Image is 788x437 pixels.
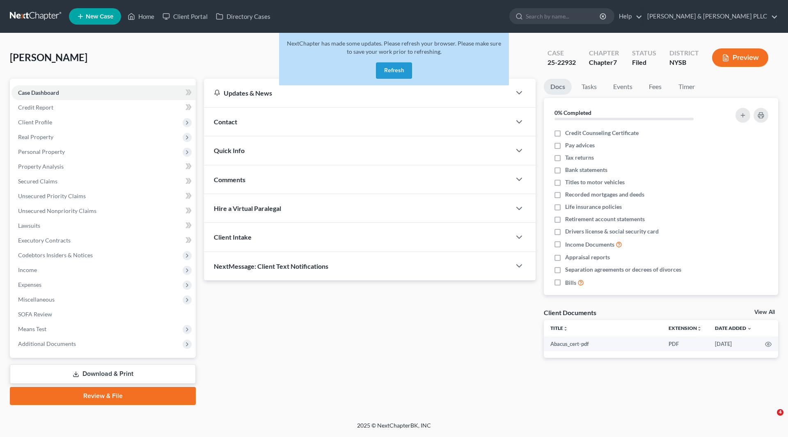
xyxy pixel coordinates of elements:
i: unfold_more [697,326,702,331]
span: Titles to motor vehicles [565,178,625,186]
span: Life insurance policies [565,203,622,211]
span: NextMessage: Client Text Notifications [214,262,328,270]
div: 2025 © NextChapterBK, INC [160,421,628,436]
button: Preview [712,48,768,67]
span: Retirement account statements [565,215,645,223]
span: Drivers license & social security card [565,227,659,236]
span: Executory Contracts [18,237,71,244]
span: Bills [565,279,576,287]
button: Refresh [376,62,412,79]
td: Abacus_cert-pdf [544,336,662,351]
div: Chapter [589,48,619,58]
div: Case [547,48,576,58]
a: Home [124,9,158,24]
span: Personal Property [18,148,65,155]
span: Unsecured Priority Claims [18,192,86,199]
span: Comments [214,176,245,183]
div: Chapter [589,58,619,67]
a: View All [754,309,775,315]
a: Fees [642,79,669,95]
a: Property Analysis [11,159,196,174]
span: Codebtors Insiders & Notices [18,252,93,259]
span: Lawsuits [18,222,40,229]
a: Docs [544,79,572,95]
a: Credit Report [11,100,196,115]
a: [PERSON_NAME] & [PERSON_NAME] PLLC [643,9,778,24]
div: Status [632,48,656,58]
span: Hire a Virtual Paralegal [214,204,281,212]
div: Client Documents [544,308,596,317]
span: 4 [777,409,783,416]
span: SOFA Review [18,311,52,318]
input: Search by name... [526,9,601,24]
a: Events [607,79,639,95]
a: Client Portal [158,9,212,24]
span: Means Test [18,325,46,332]
span: Real Property [18,133,53,140]
span: Tax returns [565,153,594,162]
span: Client Profile [18,119,52,126]
div: NYSB [669,58,699,67]
span: Recorded mortgages and deeds [565,190,644,199]
span: New Case [86,14,113,20]
span: Quick Info [214,146,245,154]
a: Directory Cases [212,9,275,24]
span: Miscellaneous [18,296,55,303]
a: Help [615,9,642,24]
a: Timer [672,79,701,95]
span: Case Dashboard [18,89,59,96]
div: 25-22932 [547,58,576,67]
span: Contact [214,118,237,126]
a: Tasks [575,79,603,95]
span: Separation agreements or decrees of divorces [565,265,681,274]
a: Unsecured Priority Claims [11,189,196,204]
span: [PERSON_NAME] [10,51,87,63]
a: Review & File [10,387,196,405]
span: Bank statements [565,166,607,174]
span: Income [18,266,37,273]
a: SOFA Review [11,307,196,322]
span: Secured Claims [18,178,57,185]
span: Income Documents [565,240,614,249]
iframe: Intercom live chat [760,409,780,429]
a: Date Added expand_more [715,325,752,331]
a: Titleunfold_more [550,325,568,331]
span: Appraisal reports [565,253,610,261]
a: Unsecured Nonpriority Claims [11,204,196,218]
i: unfold_more [563,326,568,331]
a: Download & Print [10,364,196,384]
strong: 0% Completed [554,109,591,116]
span: 7 [613,58,617,66]
span: Expenses [18,281,41,288]
span: Client Intake [214,233,252,241]
span: Property Analysis [18,163,64,170]
span: Additional Documents [18,340,76,347]
a: Secured Claims [11,174,196,189]
a: Case Dashboard [11,85,196,100]
a: Lawsuits [11,218,196,233]
div: District [669,48,699,58]
div: Filed [632,58,656,67]
i: expand_more [747,326,752,331]
span: Pay advices [565,141,595,149]
span: NextChapter has made some updates. Please refresh your browser. Please make sure to save your wor... [287,40,501,55]
td: PDF [662,336,708,351]
a: Extensionunfold_more [669,325,702,331]
span: Credit Report [18,104,53,111]
td: [DATE] [708,336,758,351]
span: Credit Counseling Certificate [565,129,639,137]
a: Executory Contracts [11,233,196,248]
div: Updates & News [214,89,501,97]
span: Unsecured Nonpriority Claims [18,207,96,214]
